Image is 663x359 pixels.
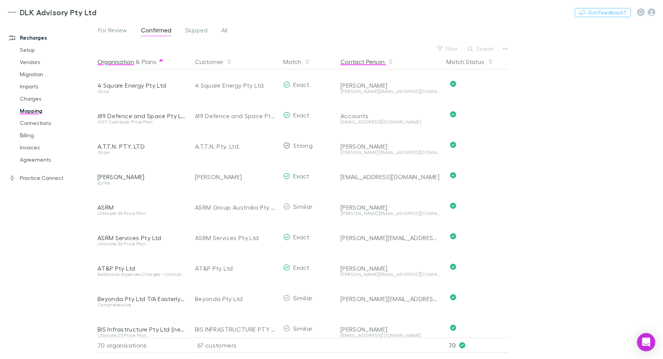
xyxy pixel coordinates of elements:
[142,54,157,69] button: Plans
[195,284,277,314] div: Beyonda Pty Ltd
[449,338,509,353] p: 70
[340,120,440,124] div: [EMAIL_ADDRESS][DOMAIN_NAME]
[195,253,277,284] div: AT&P Pty Ltd
[97,272,186,277] div: Additional Expenses Charges • Ultimate 20 Price Plan
[97,211,186,216] div: Ultimate 50 Price Plan
[340,143,440,150] div: [PERSON_NAME]
[283,54,310,69] button: Match
[450,294,456,300] svg: Confirmed
[195,162,277,192] div: [PERSON_NAME]
[195,131,277,162] div: A.T.T.N. Pty. Ltd.
[97,143,186,150] div: A.T.T.N. PTY. LTD
[12,56,96,68] a: Vendors
[12,105,96,117] a: Mapping
[195,54,232,69] button: Customer
[340,112,440,120] div: Accounts
[98,26,127,36] span: For Review
[12,93,96,105] a: Charges
[8,8,17,17] img: DLK Advisory Pty Ltd's Logo
[97,204,186,211] div: ASRM
[12,68,96,80] a: Migration
[293,325,313,332] span: Similar
[450,111,456,117] svg: Confirmed
[293,142,313,149] span: Strong
[575,8,631,17] button: Got Feedback?
[97,303,186,307] div: Comprehensive
[450,142,456,148] svg: Confirmed
[221,26,227,36] span: All
[340,333,440,338] div: [EMAIL_ADDRESS][DOMAIN_NAME]
[97,120,186,124] div: GST Cashbook Price Plan
[141,26,171,36] span: Confirmed
[97,54,134,69] button: Organisation
[450,264,456,270] svg: Confirmed
[195,101,277,131] div: 619 Defence and Space Pty Ltd
[97,338,189,353] div: 70 organisations
[97,333,186,338] div: Ultimate 20 Price Plan
[189,338,280,353] div: 67 customers
[293,233,310,240] span: Exact
[340,54,394,69] button: Contact Person
[97,181,186,185] div: Ignite
[97,54,186,69] div: &
[2,32,96,44] a: Recharges
[340,272,440,277] div: [PERSON_NAME][EMAIL_ADDRESS][DOMAIN_NAME]
[340,89,440,94] div: [PERSON_NAME][EMAIL_ADDRESS][DOMAIN_NAME]
[464,44,498,53] button: Search
[97,325,186,333] div: BIS Infrastructure Pty Ltd (new)
[195,223,277,253] div: ASRM Services Pty Ltd
[340,325,440,333] div: [PERSON_NAME]
[293,203,313,210] span: Similar
[340,234,440,242] div: [PERSON_NAME][EMAIL_ADDRESS][DOMAIN_NAME]
[293,172,310,179] span: Exact
[433,44,462,53] button: Filter
[450,325,456,331] svg: Confirmed
[340,264,440,272] div: [PERSON_NAME]
[195,192,277,223] div: ASRM Group Australia Pty Ltd
[450,233,456,239] svg: Confirmed
[12,141,96,154] a: Invoices
[293,264,310,271] span: Exact
[20,8,96,17] h3: DLK Advisory Pty Ltd
[293,81,310,88] span: Exact
[340,173,440,181] div: [EMAIL_ADDRESS][DOMAIN_NAME]
[293,111,310,119] span: Exact
[340,82,440,89] div: [PERSON_NAME]
[97,112,186,120] div: 619 Defence and Space Pty Ltd
[97,173,186,181] div: [PERSON_NAME]
[3,3,101,21] a: DLK Advisory Pty Ltd
[185,26,208,36] span: Skipped
[450,172,456,178] svg: Confirmed
[340,150,440,155] div: [PERSON_NAME][EMAIL_ADDRESS][DOMAIN_NAME]
[293,294,313,301] span: Similar
[97,150,186,155] div: Grow
[12,117,96,129] a: Connections
[97,295,186,303] div: Beyonda Pty Ltd T/A Easterly Co
[97,242,186,246] div: Ultimate 50 Price Plan
[450,203,456,209] svg: Confirmed
[340,295,440,303] div: [PERSON_NAME][EMAIL_ADDRESS][PERSON_NAME][DOMAIN_NAME]
[12,154,96,166] a: Agreements
[97,89,186,94] div: Grow
[340,204,440,211] div: [PERSON_NAME]
[446,54,494,69] button: Match Status
[195,314,277,345] div: BIS INFRASTRUCTURE PTY LTD
[2,172,96,184] a: Practice Connect
[12,44,96,56] a: Setup
[340,211,440,216] div: [PERSON_NAME][EMAIL_ADDRESS][DOMAIN_NAME]
[195,70,277,101] div: 4 Square Energy Pty Ltd
[450,81,456,87] svg: Confirmed
[97,234,186,242] div: ASRM Services Pty Ltd
[12,80,96,93] a: Imports
[97,264,186,272] div: AT&P Pty Ltd
[12,129,96,141] a: Billing
[97,82,186,89] div: 4 Square Energy Pty Ltd
[637,333,655,351] div: Open Intercom Messenger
